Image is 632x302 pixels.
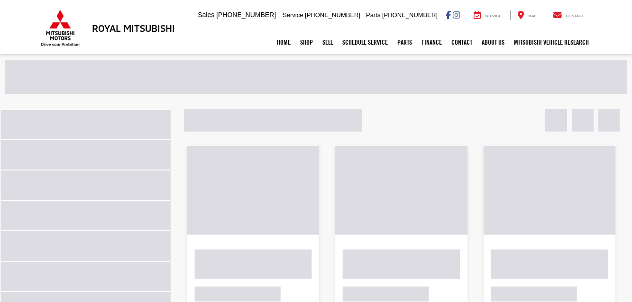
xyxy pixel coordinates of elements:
[446,11,451,19] a: Facebook: Click to visit our Facebook page
[92,23,175,33] h3: Royal Mitsubishi
[467,10,509,20] a: Service
[485,14,502,18] span: Service
[566,14,584,18] span: Contact
[318,30,338,54] a: Sell
[528,14,536,18] span: Map
[39,9,82,47] img: Mitsubishi
[453,11,460,19] a: Instagram: Click to visit our Instagram page
[272,30,295,54] a: Home
[283,11,303,19] span: Service
[305,11,360,19] span: [PHONE_NUMBER]
[216,11,276,19] span: [PHONE_NUMBER]
[447,30,477,54] a: Contact
[510,10,543,20] a: Map
[366,11,380,19] span: Parts
[509,30,594,54] a: Mitsubishi Vehicle Research
[417,30,447,54] a: Finance
[477,30,509,54] a: About Us
[393,30,417,54] a: Parts: Opens in a new tab
[338,30,393,54] a: Schedule Service: Opens in a new tab
[198,11,214,19] span: Sales
[295,30,318,54] a: Shop
[382,11,438,19] span: [PHONE_NUMBER]
[546,10,591,20] a: Contact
